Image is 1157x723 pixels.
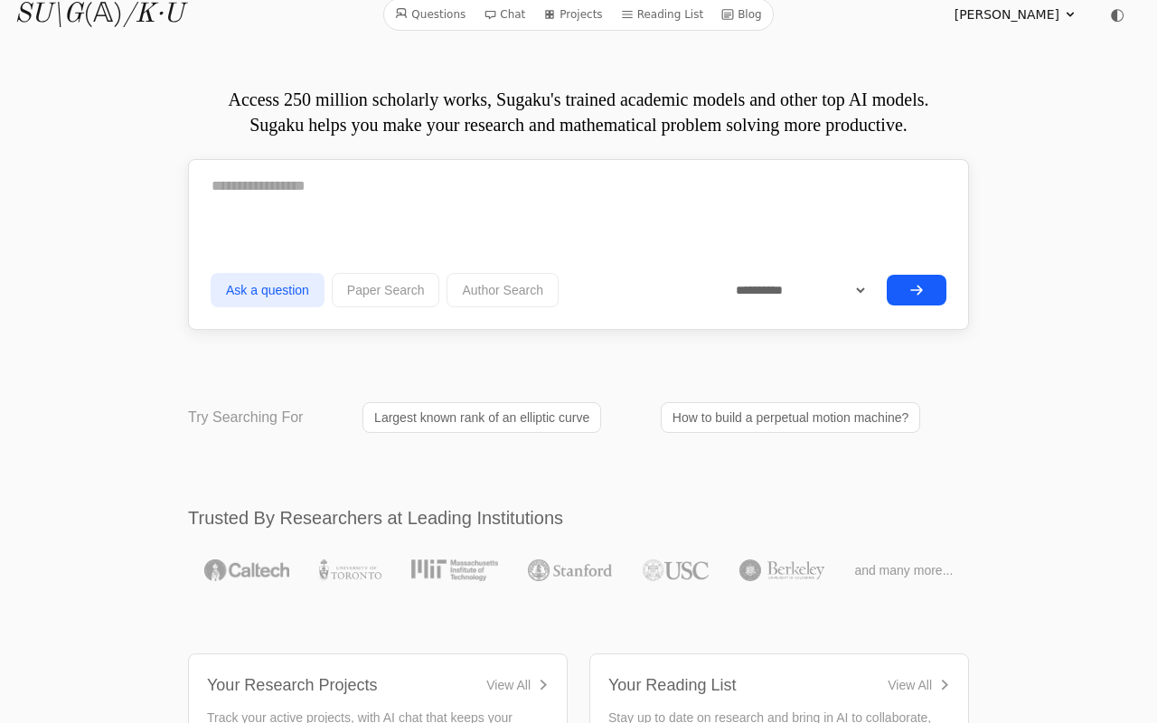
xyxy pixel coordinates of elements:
[188,407,303,428] p: Try Searching For
[955,5,1077,23] summary: [PERSON_NAME]
[188,87,969,137] p: Access 250 million scholarly works, Sugaku's trained academic models and other top AI models. Sug...
[608,672,736,698] div: Your Reading List
[486,676,531,694] div: View All
[411,559,497,581] img: MIT
[643,559,709,581] img: USC
[362,402,601,433] a: Largest known rank of an elliptic curve
[211,273,325,307] button: Ask a question
[614,3,711,26] a: Reading List
[476,3,532,26] a: Chat
[123,1,183,28] i: /K·U
[661,402,921,433] a: How to build a perpetual motion machine?
[188,505,969,531] h2: Trusted By Researchers at Leading Institutions
[319,559,381,581] img: University of Toronto
[207,672,377,698] div: Your Research Projects
[854,561,953,579] span: and many more...
[486,676,549,694] a: View All
[1110,6,1124,23] span: ◐
[739,559,824,581] img: UC Berkeley
[332,273,440,307] button: Paper Search
[447,273,559,307] button: Author Search
[888,676,932,694] div: View All
[14,1,83,28] i: SU\G
[536,3,609,26] a: Projects
[204,559,289,581] img: Caltech
[955,5,1059,23] span: [PERSON_NAME]
[714,3,769,26] a: Blog
[888,676,950,694] a: View All
[528,559,612,581] img: Stanford
[388,3,473,26] a: Questions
